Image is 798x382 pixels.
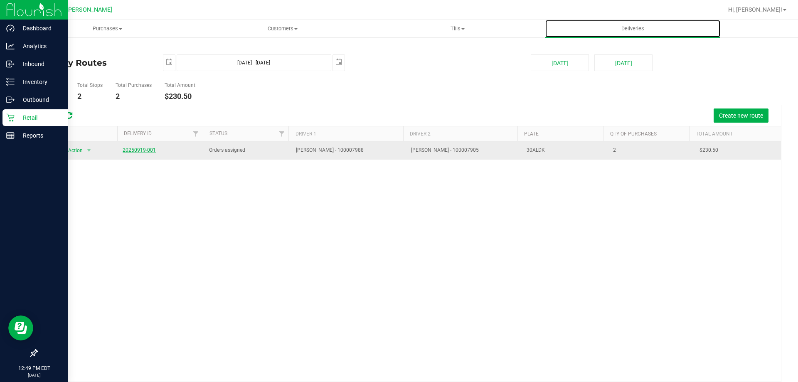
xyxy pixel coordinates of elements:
h4: 2 [77,92,103,101]
a: Filter [189,126,203,140]
th: Driver 1 [288,126,403,141]
span: select [163,55,175,69]
h5: Total Stops [77,83,103,88]
inline-svg: Inventory [6,78,15,86]
span: select [333,55,345,69]
inline-svg: Dashboard [6,24,15,32]
h4: 2 [116,92,152,101]
p: Inventory [15,77,64,87]
inline-svg: Retail [6,113,15,122]
a: Status [209,131,227,136]
iframe: Resource center [8,315,33,340]
button: Create new route [714,108,768,123]
a: Tills [370,20,545,37]
inline-svg: Reports [6,131,15,140]
button: [DATE] [531,54,589,71]
span: Ft. [PERSON_NAME] [58,6,112,13]
a: Purchases [20,20,195,37]
span: [PERSON_NAME] - 100007905 [411,146,479,154]
span: Customers [195,25,369,32]
span: 2 [613,146,616,154]
a: Filter [275,126,288,140]
span: Purchases [20,25,195,32]
button: [DATE] [594,54,653,71]
p: Reports [15,131,64,140]
inline-svg: Analytics [6,42,15,50]
th: Driver 2 [403,126,517,141]
h4: $230.50 [165,92,195,101]
span: $230.50 [699,146,718,154]
span: [PERSON_NAME] - 100007988 [296,146,364,154]
a: 20250919-001 [123,147,156,153]
h4: Delivery Routes [37,54,150,71]
a: Customers [195,20,370,37]
span: 30ALDK [527,146,545,154]
div: Actions [43,131,114,137]
inline-svg: Inbound [6,60,15,68]
p: Outbound [15,95,64,105]
p: 12:49 PM EDT [4,365,64,372]
h5: Total Purchases [116,83,152,88]
span: select [84,145,94,156]
p: Inbound [15,59,64,69]
a: Delivery ID [124,131,152,136]
a: Deliveries [545,20,720,37]
span: Tills [370,25,544,32]
h5: Total Amount [165,83,195,88]
a: Qty of Purchases [610,131,657,137]
p: Analytics [15,41,64,51]
p: [DATE] [4,372,64,378]
span: Hi, [PERSON_NAME]! [728,6,782,13]
span: Create new route [719,112,763,119]
span: Action [61,145,83,156]
th: Total Amount [689,126,775,141]
span: Deliveries [610,25,655,32]
a: Plate [524,131,539,137]
p: Retail [15,113,64,123]
span: Orders assigned [209,146,245,154]
p: Dashboard [15,23,64,33]
inline-svg: Outbound [6,96,15,104]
